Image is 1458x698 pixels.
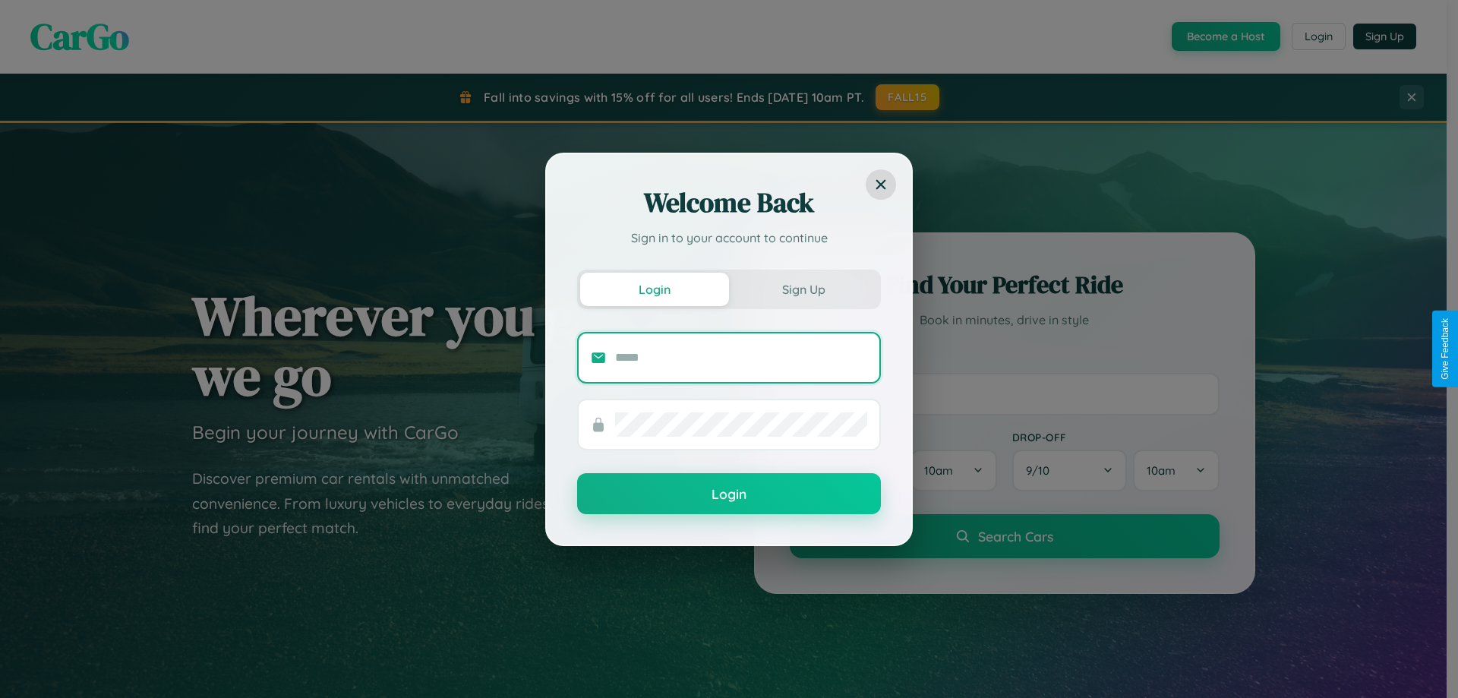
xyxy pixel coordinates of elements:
[580,273,729,306] button: Login
[577,229,881,247] p: Sign in to your account to continue
[577,185,881,221] h2: Welcome Back
[729,273,878,306] button: Sign Up
[1440,318,1450,380] div: Give Feedback
[577,473,881,514] button: Login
